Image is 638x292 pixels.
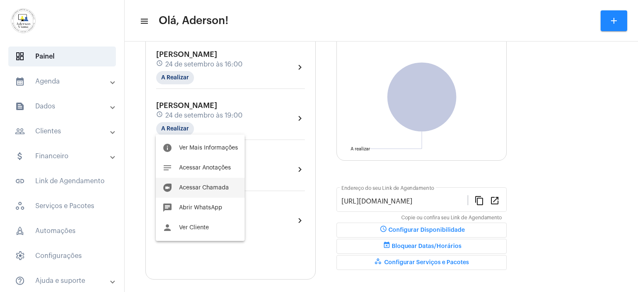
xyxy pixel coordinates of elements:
[162,203,172,213] mat-icon: chat
[179,225,209,231] span: Ver Cliente
[162,143,172,153] mat-icon: info
[162,223,172,233] mat-icon: person
[179,205,222,211] span: Abrir WhatsApp
[179,165,231,171] span: Acessar Anotações
[179,145,238,151] span: Ver Mais Informações
[162,163,172,173] mat-icon: notes
[179,185,229,191] span: Acessar Chamada
[162,183,172,193] mat-icon: duo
